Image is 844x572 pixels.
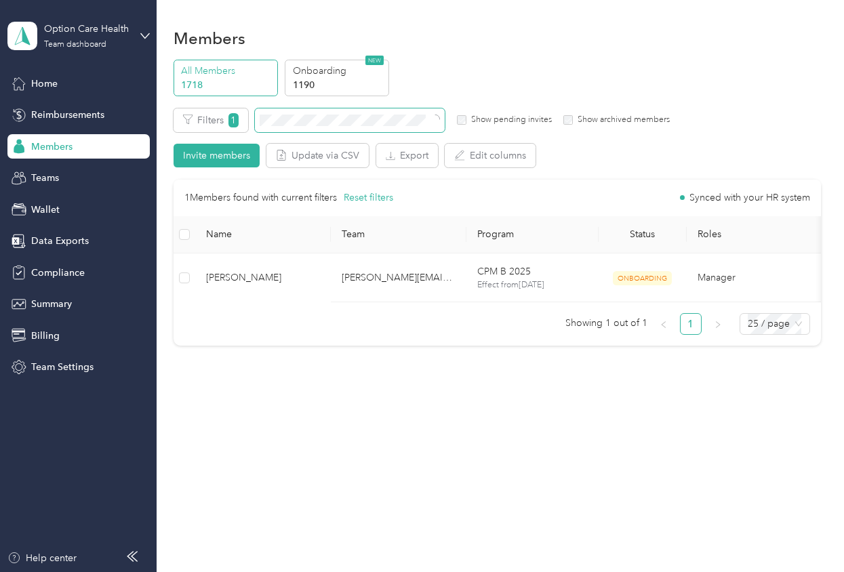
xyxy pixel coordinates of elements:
[266,144,369,167] button: Update via CSV
[174,31,245,45] h1: Members
[477,264,588,279] p: CPM B 2025
[565,313,647,333] span: Showing 1 out of 1
[181,78,273,92] p: 1718
[7,551,77,565] button: Help center
[687,216,822,253] th: Roles
[331,253,466,303] td: letitia.materna@optioncare.com
[707,313,729,335] button: right
[293,64,385,78] p: Onboarding
[31,140,73,154] span: Members
[466,114,552,126] label: Show pending invites
[445,144,536,167] button: Edit columns
[195,253,331,303] td: Letitia Materna
[31,266,85,280] span: Compliance
[740,313,810,335] div: Page Size
[660,321,668,329] span: left
[599,253,687,303] td: ONBOARDING
[174,144,260,167] button: Invite members
[768,496,844,572] iframe: Everlance-gr Chat Button Frame
[689,193,810,203] span: Synced with your HR system
[31,77,58,91] span: Home
[680,313,702,335] li: 1
[331,216,466,253] th: Team
[206,228,320,240] span: Name
[681,314,701,334] a: 1
[707,313,729,335] li: Next Page
[748,314,802,334] span: 25 / page
[293,78,385,92] p: 1190
[195,216,331,253] th: Name
[174,108,248,132] button: Filters1
[31,234,89,248] span: Data Exports
[599,216,687,253] th: Status
[228,113,239,127] span: 1
[365,56,384,65] span: NEW
[31,297,72,311] span: Summary
[31,108,104,122] span: Reimbursements
[344,190,393,205] button: Reset filters
[44,22,129,36] div: Option Care Health
[477,279,588,291] p: Effect from [DATE]
[613,271,672,285] span: ONBOARDING
[653,313,675,335] button: left
[31,171,59,185] span: Teams
[687,253,822,303] td: Manager
[44,41,106,49] div: Team dashboard
[31,203,60,217] span: Wallet
[31,360,94,374] span: Team Settings
[184,190,337,205] p: 1 Members found with current filters
[181,64,273,78] p: All Members
[31,329,60,343] span: Billing
[206,270,320,285] span: [PERSON_NAME]
[573,114,670,126] label: Show archived members
[714,321,722,329] span: right
[653,313,675,335] li: Previous Page
[376,144,438,167] button: Export
[466,216,599,253] th: Program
